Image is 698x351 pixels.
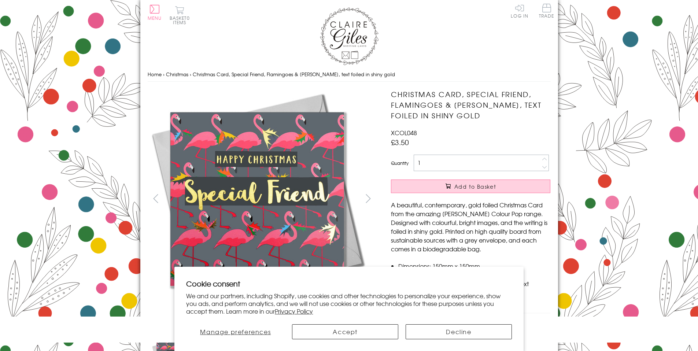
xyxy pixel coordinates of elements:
[539,4,554,19] a: Trade
[398,262,550,270] li: Dimensions: 150mm x 150mm
[163,71,165,78] span: ›
[320,7,378,65] img: Claire Giles Greetings Cards
[391,160,409,166] label: Quantity
[148,190,164,207] button: prev
[376,89,596,309] img: Christmas Card, Special Friend, Flamingoes & Holly, text foiled in shiny gold
[200,327,271,336] span: Manage preferences
[454,183,496,190] span: Add to Basket
[391,137,409,147] span: £3.50
[360,190,376,207] button: next
[186,278,512,289] h2: Cookie consent
[511,4,528,18] a: Log In
[186,292,512,315] p: We and our partners, including Shopify, use cookies and other technologies to personalize your ex...
[292,324,398,339] button: Accept
[391,180,550,193] button: Add to Basket
[539,4,554,18] span: Trade
[190,71,191,78] span: ›
[148,15,162,21] span: Menu
[147,89,367,309] img: Christmas Card, Special Friend, Flamingoes & Holly, text foiled in shiny gold
[148,5,162,20] button: Menu
[166,71,188,78] a: Christmas
[391,89,550,121] h1: Christmas Card, Special Friend, Flamingoes & [PERSON_NAME], text foiled in shiny gold
[391,200,550,253] p: A beautiful, contemporary, gold foiled Christmas Card from the amazing [PERSON_NAME] Colour Pop r...
[186,324,285,339] button: Manage preferences
[148,71,162,78] a: Home
[391,128,417,137] span: XCOL048
[148,67,551,82] nav: breadcrumbs
[173,15,190,26] span: 0 items
[170,6,190,25] button: Basket0 items
[275,307,313,315] a: Privacy Policy
[406,324,512,339] button: Decline
[193,71,395,78] span: Christmas Card, Special Friend, Flamingoes & [PERSON_NAME], text foiled in shiny gold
